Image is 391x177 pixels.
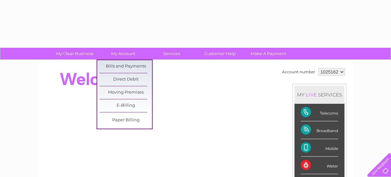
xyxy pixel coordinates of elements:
a: Paper Billing [99,114,152,127]
td: Account number [280,67,317,77]
a: Bills and Payments [99,60,152,73]
div: LIVE [305,92,318,98]
a: My Clear Business [48,48,101,60]
div: Broadband [301,121,338,139]
a: Services [145,48,198,60]
div: Water [301,157,338,174]
a: Make A Payment [242,48,295,60]
a: Moving Premises [99,86,152,99]
div: Mobile [301,139,338,157]
a: My Account [97,48,149,60]
a: Customer Help [194,48,246,60]
div: MY SERVICES [294,86,344,104]
div: Telecoms [301,104,338,121]
a: Direct Debit [99,73,152,86]
a: E-Billing [99,99,152,112]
